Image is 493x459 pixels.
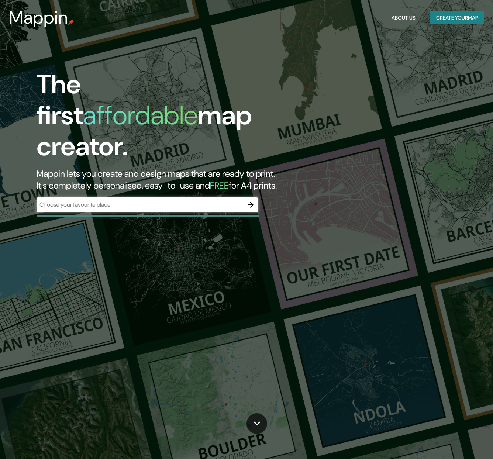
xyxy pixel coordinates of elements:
img: mappin-pin [68,19,74,25]
button: About Us [389,11,418,25]
h3: Mappin [9,7,68,28]
h1: affordable [83,98,198,132]
h2: Mappin lets you create and design maps that are ready to print. It's completely personalised, eas... [37,168,283,191]
button: Create yourmap [430,11,484,25]
h5: FREE [210,180,229,191]
h1: The first map creator. [37,69,283,168]
input: Choose your favourite place [37,200,243,209]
